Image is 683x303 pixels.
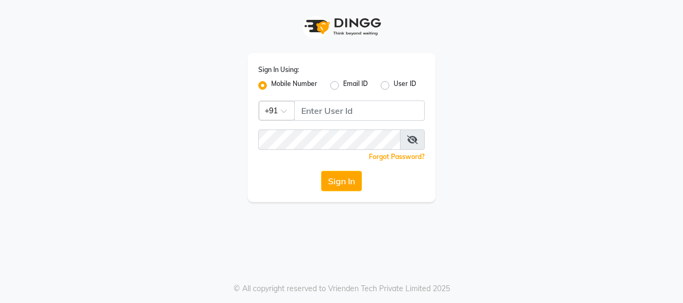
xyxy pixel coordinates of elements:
button: Sign In [321,171,362,191]
label: User ID [394,79,416,92]
a: Forgot Password? [369,153,425,161]
label: Mobile Number [271,79,317,92]
input: Username [258,129,401,150]
img: logo1.svg [299,11,384,42]
input: Username [294,100,425,121]
label: Email ID [343,79,368,92]
label: Sign In Using: [258,65,299,75]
